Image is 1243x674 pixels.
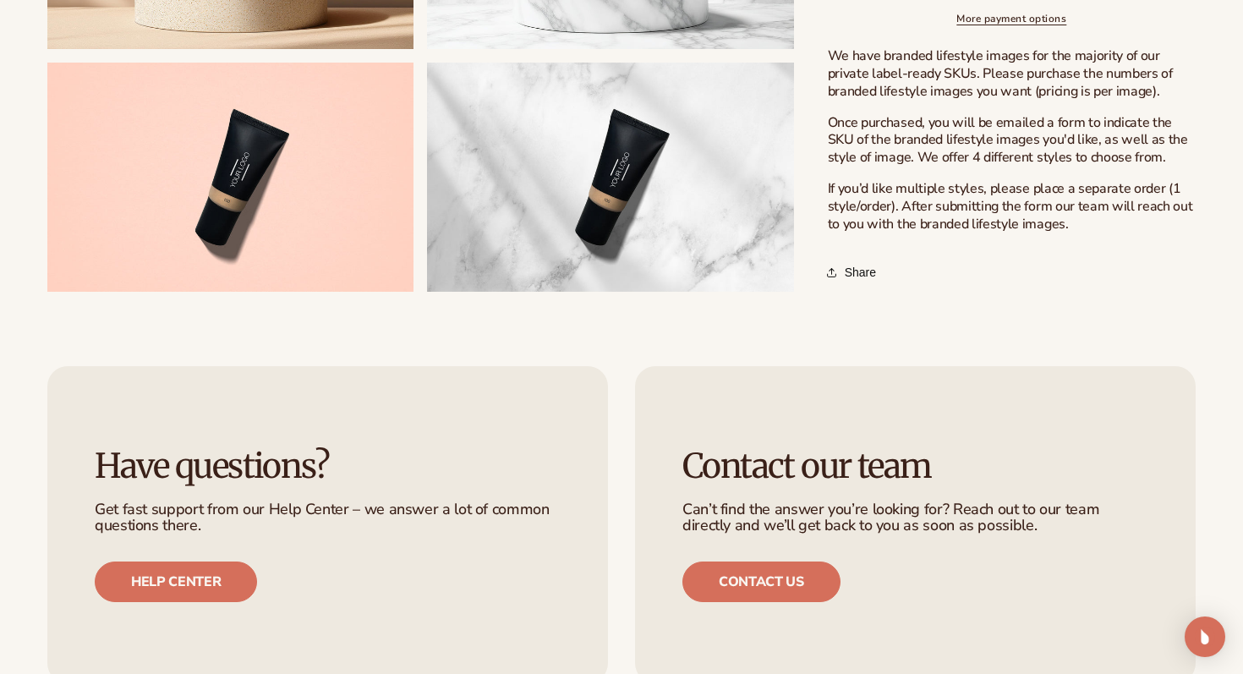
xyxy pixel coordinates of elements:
a: Help center [95,562,257,602]
div: Open Intercom Messenger [1185,616,1225,657]
a: Contact us [682,562,841,602]
p: Get fast support from our Help Center – we answer a lot of common questions there. [95,501,561,535]
p: We have branded lifestyle images for the majority of our private label-ready SKUs. Please purchas... [828,47,1196,100]
p: Can’t find the answer you’re looking for? Reach out to our team directly and we’ll get back to yo... [682,501,1148,535]
a: More payment options [828,11,1196,26]
p: Once purchased, you will be emailed a form to indicate the SKU of the branded lifestyle images yo... [828,114,1196,167]
button: Share [828,255,881,292]
h3: Contact our team [682,447,1148,485]
p: If you’d like multiple styles, please place a separate order (1 style/order). After submitting th... [828,180,1196,233]
h3: Have questions? [95,447,561,485]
